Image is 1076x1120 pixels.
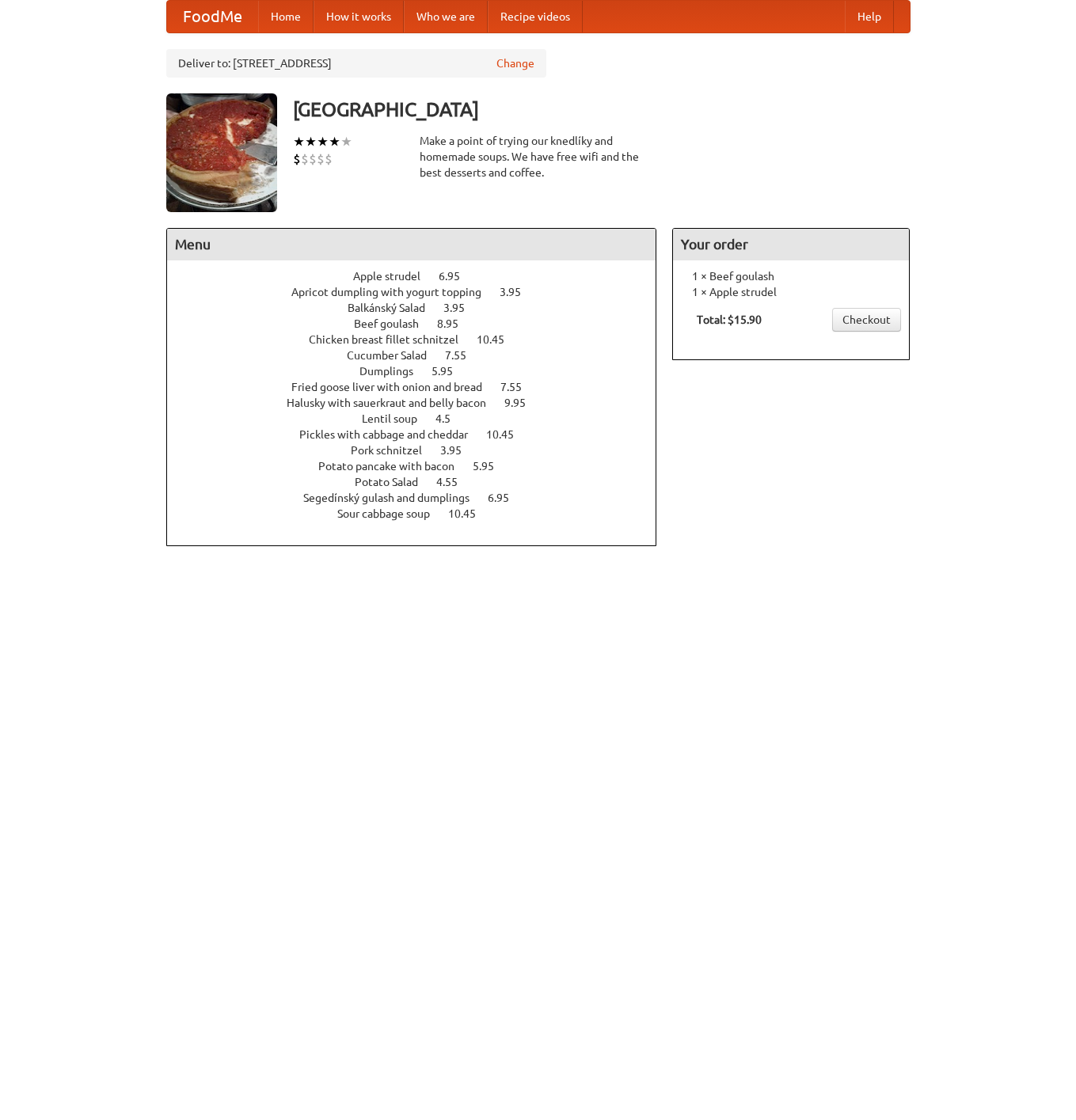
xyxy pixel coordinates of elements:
[504,397,542,409] span: 9.95
[291,286,550,298] a: Apricot dumpling with yogurt topping 3.95
[309,150,317,168] li: $
[303,492,538,504] a: Segedínský gulash and dumplings 6.95
[353,270,436,283] span: Apple strudel
[354,317,435,330] span: Beef goulash
[337,507,505,520] a: Sour cabbage soup 10.45
[351,444,491,457] a: Pork schnitzel 3.95
[473,460,510,473] span: 5.95
[355,476,487,488] a: Potato Salad 4.55
[420,133,657,180] div: Make a point of trying our knedlíky and homemade soups. We have free wifi and the best desserts a...
[437,317,474,330] span: 8.95
[500,286,537,298] span: 3.95
[681,268,901,284] li: 1 × Beef goulash
[167,1,258,32] a: FoodMe
[299,428,484,441] span: Pickles with cabbage and cheddar
[166,93,277,212] img: angular.jpg
[309,333,474,346] span: Chicken breast fillet schnitzel
[348,302,494,314] a: Balkánský Salad 3.95
[305,133,317,150] li: ★
[329,133,340,150] li: ★
[359,365,429,378] span: Dumplings
[293,133,305,150] li: ★
[500,381,538,393] span: 7.55
[432,365,469,378] span: 5.95
[347,349,496,362] a: Cucumber Salad 7.55
[681,284,901,300] li: 1 × Apple strudel
[488,1,583,32] a: Recipe videos
[309,333,534,346] a: Chicken breast fillet schnitzel 10.45
[167,229,656,260] h4: Menu
[348,302,441,314] span: Balkánský Salad
[325,150,333,168] li: $
[317,150,325,168] li: $
[436,476,473,488] span: 4.55
[291,286,497,298] span: Apricot dumpling with yogurt topping
[445,349,482,362] span: 7.55
[673,229,909,260] h4: Your order
[293,93,911,125] h3: [GEOGRAPHIC_DATA]
[347,349,443,362] span: Cucumber Salad
[359,365,482,378] a: Dumplings 5.95
[486,428,530,441] span: 10.45
[299,428,543,441] a: Pickles with cabbage and cheddar 10.45
[314,1,404,32] a: How it works
[293,150,301,168] li: $
[697,313,762,326] b: Total: $15.90
[353,270,489,283] a: Apple strudel 6.95
[301,150,309,168] li: $
[258,1,314,32] a: Home
[362,412,480,425] a: Lentil soup 4.5
[291,381,498,393] span: Fried goose liver with onion and bread
[287,397,555,409] a: Halusky with sauerkraut and belly bacon 9.95
[337,507,446,520] span: Sour cabbage soup
[351,444,438,457] span: Pork schnitzel
[439,270,476,283] span: 6.95
[355,476,434,488] span: Potato Salad
[362,412,433,425] span: Lentil soup
[303,492,485,504] span: Segedínský gulash and dumplings
[318,460,470,473] span: Potato pancake with bacon
[317,133,329,150] li: ★
[354,317,488,330] a: Beef goulash 8.95
[404,1,488,32] a: Who we are
[448,507,492,520] span: 10.45
[287,397,502,409] span: Halusky with sauerkraut and belly bacon
[477,333,520,346] span: 10.45
[166,49,546,78] div: Deliver to: [STREET_ADDRESS]
[318,460,523,473] a: Potato pancake with bacon 5.95
[443,302,481,314] span: 3.95
[435,412,466,425] span: 4.5
[845,1,894,32] a: Help
[340,133,352,150] li: ★
[496,55,534,71] a: Change
[440,444,477,457] span: 3.95
[832,308,901,332] a: Checkout
[291,381,551,393] a: Fried goose liver with onion and bread 7.55
[488,492,525,504] span: 6.95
